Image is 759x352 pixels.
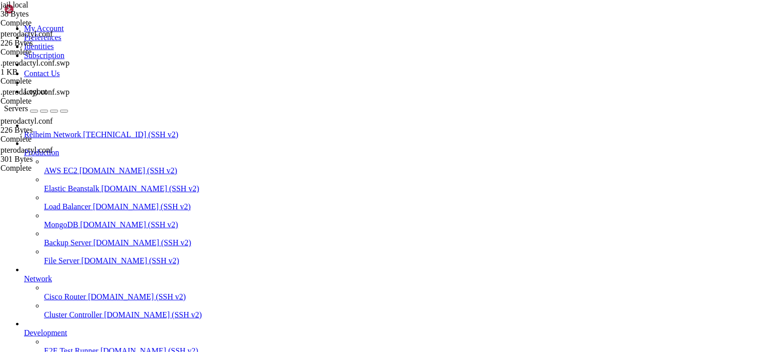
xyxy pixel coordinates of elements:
[1,88,70,96] span: .pterodactyl.conf.swp
[4,268,629,276] x-row: Help DOS Format Append Backup File
[1,126,100,135] div: 226 Bytes
[4,47,629,55] x-row: port = 80,443
[4,64,629,72] x-row: filter = pterodactyl
[1,97,100,106] div: Complete
[88,276,100,285] span: M-P
[1,59,70,67] span: .pterodactyl.conf.swp
[1,10,100,19] div: 38 Bytes
[1,30,53,38] span: pterodactyl.conf
[1,1,100,19] span: jail.local
[4,268,12,276] span: ^G
[4,13,56,21] span: [pterodactyl]
[244,259,248,268] div: (57, 30)
[1,68,100,77] div: 1 KB
[1,30,100,48] span: pterodactyl.conf
[4,98,629,106] x-row: maxretry = 10
[1,48,100,57] div: Complete
[1,146,53,154] span: pterodactyl.conf
[4,4,384,13] span: GNU nano 7.2 /etc/fail2ban/jail.d/pterodactyl.conf *
[1,117,53,125] span: pterodactyl.conf
[80,268,92,276] span: M-A
[1,164,100,173] div: Complete
[116,268,128,276] span: M-B
[36,276,48,285] span: M-M
[4,259,232,268] span: File Name to Write: /etc/fail2ban/jail.d/pterodactyl.conf
[4,30,629,38] x-row: enabled = true
[1,155,100,164] div: 301 Bytes
[4,149,629,157] x-row: action = iptables-multiport[name=pterodactyl, port="80,443", protocol=tcp]
[1,135,100,144] div: Complete
[1,146,100,164] span: pterodactyl.conf
[1,77,100,86] div: Complete
[1,117,100,135] span: pterodactyl.conf
[1,1,29,9] span: jail.local
[4,276,629,285] x-row: Cancel Mac Format Prepend Browse
[28,268,40,276] span: M-D
[1,19,100,28] div: Complete
[4,115,629,123] x-row: findtime = 600
[1,39,100,48] div: 226 Bytes
[4,132,629,140] x-row: bantime = 3600
[1,59,100,77] span: .pterodactyl.conf.swp
[128,276,136,285] span: ^T
[4,276,12,285] span: ^C
[4,81,629,89] x-row: logpath = /var/log/nginx/access.log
